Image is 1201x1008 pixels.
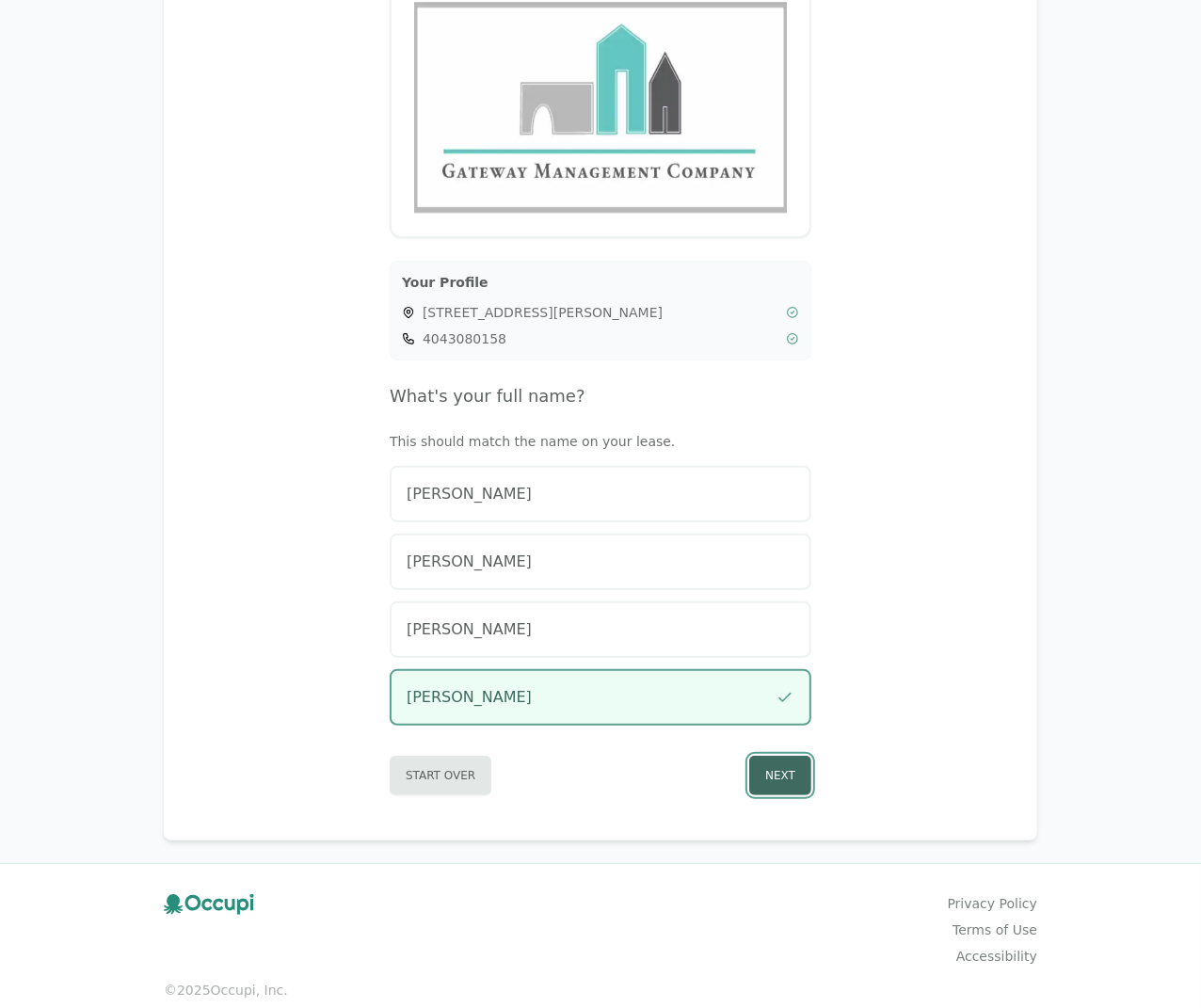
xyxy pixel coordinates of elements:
[402,273,799,292] h3: Your Profile
[414,2,787,214] img: Gateway Management
[164,981,1037,1000] small: © 2025 Occupi, Inc.
[423,303,778,322] span: [STREET_ADDRESS][PERSON_NAME]
[407,483,532,505] span: [PERSON_NAME]
[390,432,811,451] p: This should match the name on your lease.
[407,686,532,709] span: [PERSON_NAME]
[390,601,811,658] button: [PERSON_NAME]
[749,756,811,795] button: Next
[390,383,811,409] h4: What's your full name?
[390,669,811,726] button: [PERSON_NAME]
[390,466,811,522] button: [PERSON_NAME]
[953,920,1037,939] a: Terms of Use
[390,534,811,590] button: [PERSON_NAME]
[423,329,778,348] span: 4043080158
[407,618,532,641] span: [PERSON_NAME]
[407,551,532,573] span: [PERSON_NAME]
[956,947,1037,966] a: Accessibility
[390,756,491,795] button: Start Over
[948,894,1037,913] a: Privacy Policy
